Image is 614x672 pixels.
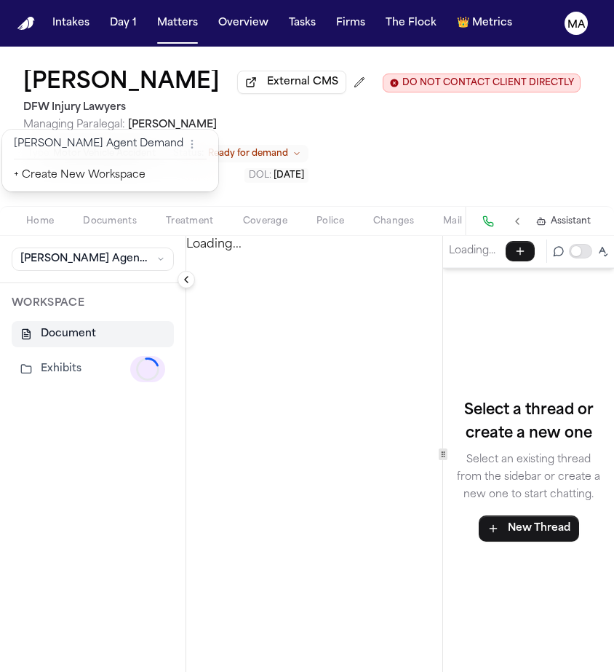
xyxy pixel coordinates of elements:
[166,216,214,227] span: Treatment
[26,216,54,227] span: Home
[186,236,442,253] div: Loading...
[166,145,308,162] button: Change status from Ready for demand
[17,17,35,31] img: Finch Logo
[208,148,288,159] span: Ready for demand
[104,10,143,36] button: Day 1
[274,171,304,180] span: [DATE]
[23,119,125,130] span: Managing Paralegal:
[2,130,218,191] div: [PERSON_NAME] Agent Demand
[267,75,338,90] span: External CMS
[383,74,581,92] button: Edit client contact restriction
[47,10,95,36] button: Intakes
[443,216,462,227] span: Mail
[23,99,581,116] h2: DFW Injury Lawyers
[23,70,220,96] button: Edit matter name
[536,216,591,227] button: Assistant
[373,216,414,227] span: Changes
[478,211,498,232] button: Make a Call
[330,10,371,36] button: Firms
[212,10,274,36] button: Overview
[316,216,344,227] span: Police
[249,171,271,180] span: DOL :
[244,168,308,183] button: Edit DOL: 2025-03-12
[551,216,591,227] span: Assistant
[243,216,287,227] span: Coverage
[5,162,215,189] button: + Create New Workspace
[569,244,592,258] button: Toggle proofreading mode
[23,70,220,96] h1: [PERSON_NAME]
[178,271,195,288] button: Collapse sidebar
[17,17,35,31] a: Home
[479,515,579,542] button: New Thread
[128,119,217,130] span: [PERSON_NAME]
[151,10,204,36] button: Matters
[455,451,602,504] p: Select an existing thread from the sidebar or create a new one to start chatting.
[12,248,174,271] button: [PERSON_NAME] Agent Demand
[83,216,137,227] span: Documents
[283,10,322,36] button: Tasks
[12,321,174,347] button: Document
[237,71,346,94] button: External CMS
[455,399,602,446] h4: Select a thread or create a new one
[12,295,174,312] p: WORKSPACE
[12,350,174,388] button: Exhibits
[449,242,495,260] p: Loading...
[380,10,442,36] button: The Flock
[402,77,574,89] span: DO NOT CONTACT CLIENT DIRECTLY
[451,10,518,36] button: crownMetrics
[14,137,183,151] span: [PERSON_NAME] Agent Demand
